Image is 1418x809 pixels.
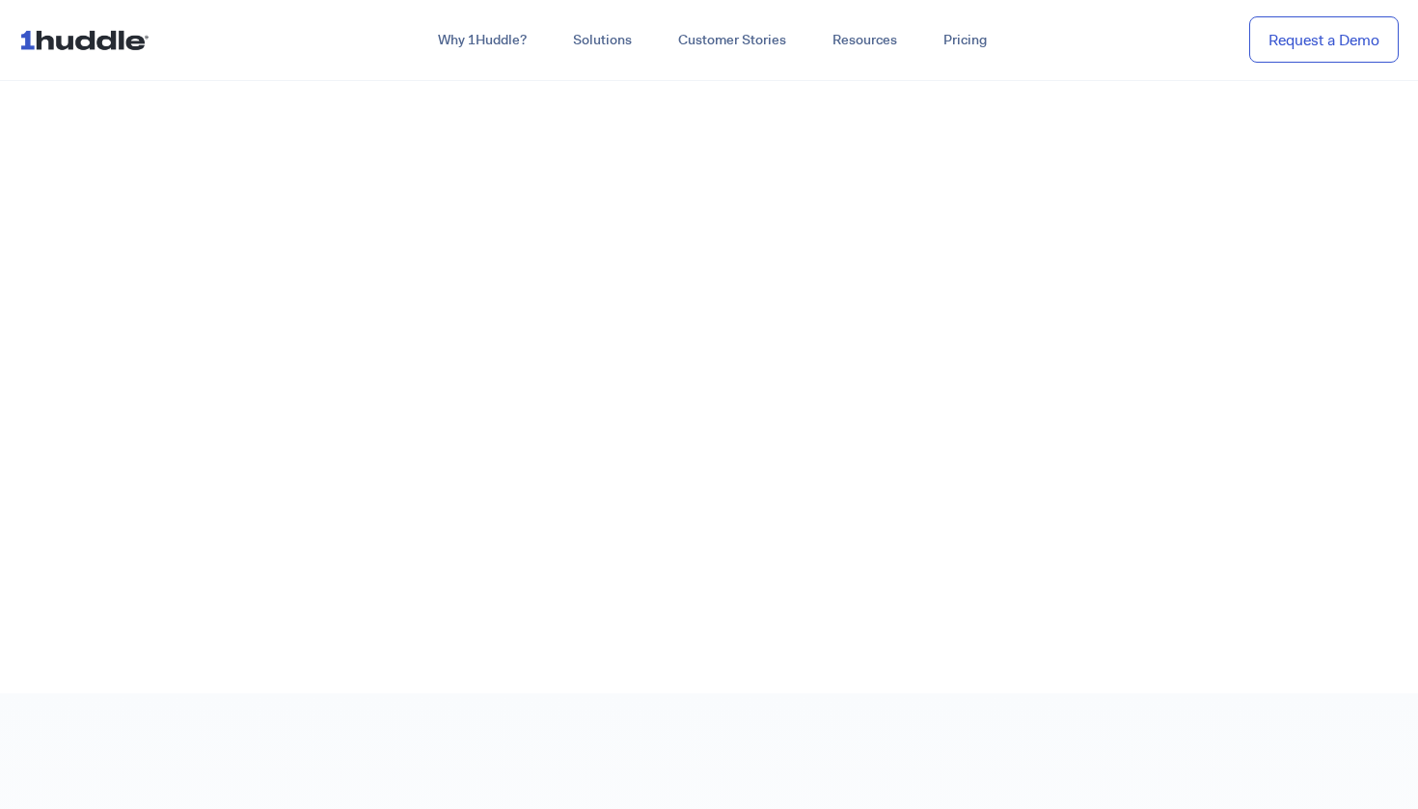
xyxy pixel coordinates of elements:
a: Pricing [920,23,1010,58]
a: Solutions [550,23,655,58]
a: Customer Stories [655,23,809,58]
a: Request a Demo [1249,16,1399,64]
a: Resources [809,23,920,58]
img: ... [19,21,157,58]
a: Why 1Huddle? [415,23,550,58]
